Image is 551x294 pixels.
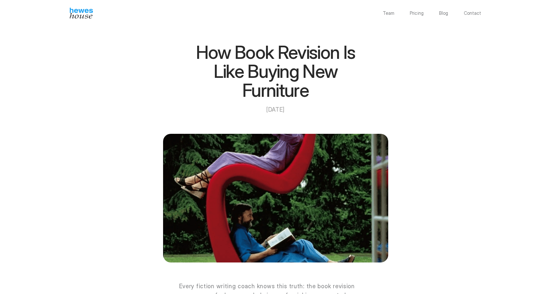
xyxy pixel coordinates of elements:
a: Pricing [410,11,424,15]
a: Team [383,11,394,15]
h1: How Book Revision Is Like Buying New Furniture [179,43,372,100]
p: [DATE] [179,105,372,115]
img: Hewes House’s book coach services offer creative writing courses, writing class to learn differen... [70,8,93,19]
img: Revision is about a shift in perspective. [163,134,388,262]
a: Contact [464,11,482,15]
a: Blog [439,11,448,15]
